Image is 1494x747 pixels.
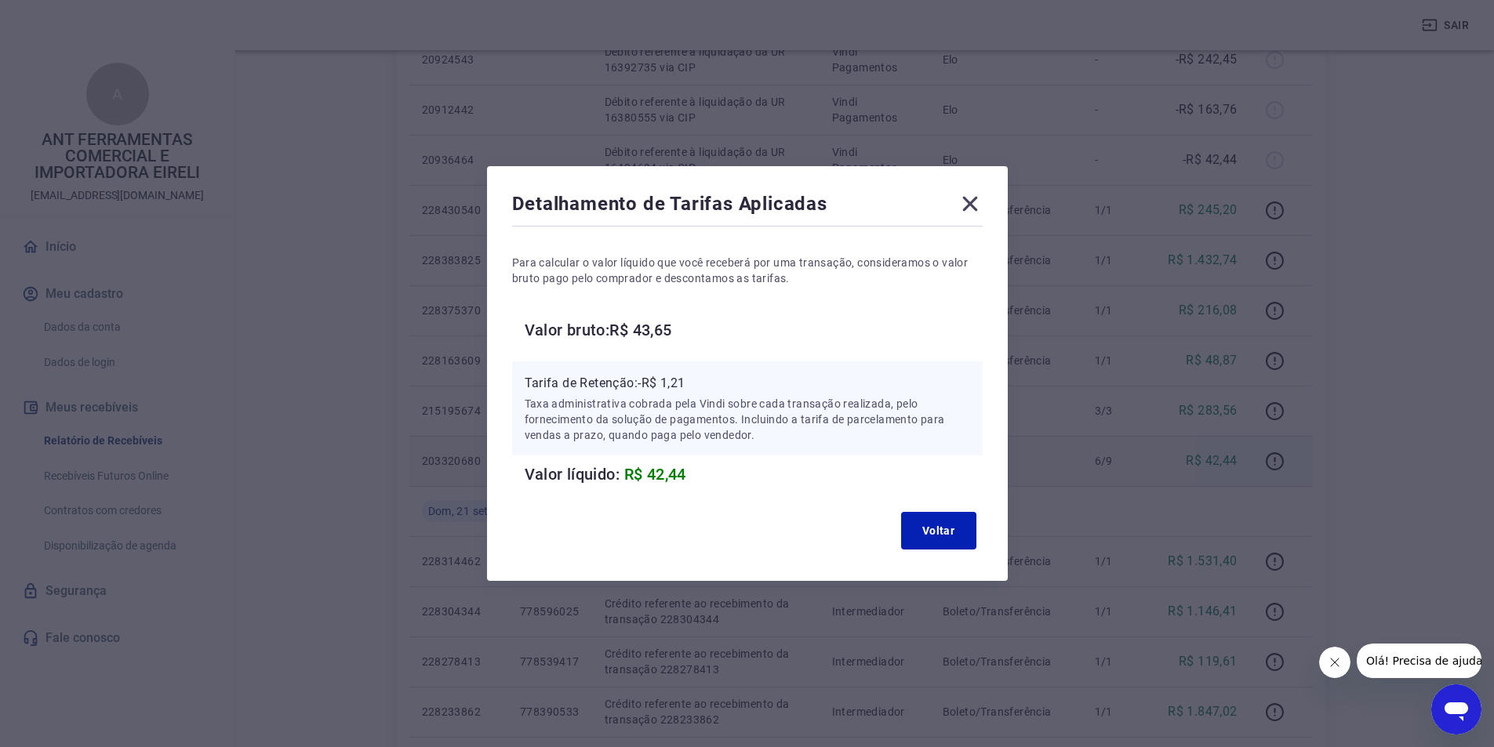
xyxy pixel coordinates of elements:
[512,191,983,223] div: Detalhamento de Tarifas Aplicadas
[525,396,970,443] p: Taxa administrativa cobrada pela Vindi sobre cada transação realizada, pelo fornecimento da soluç...
[624,465,686,484] span: R$ 42,44
[1431,684,1481,734] iframe: Botão para abrir a janela de mensagens
[901,512,976,549] button: Voltar
[1357,644,1481,678] iframe: Mensagem da empresa
[525,317,983,343] h6: Valor bruto: R$ 43,65
[525,462,983,487] h6: Valor líquido:
[9,11,132,24] span: Olá! Precisa de ajuda?
[1319,647,1350,678] iframe: Fechar mensagem
[512,255,983,286] p: Para calcular o valor líquido que você receberá por uma transação, consideramos o valor bruto pag...
[525,374,970,393] p: Tarifa de Retenção: -R$ 1,21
